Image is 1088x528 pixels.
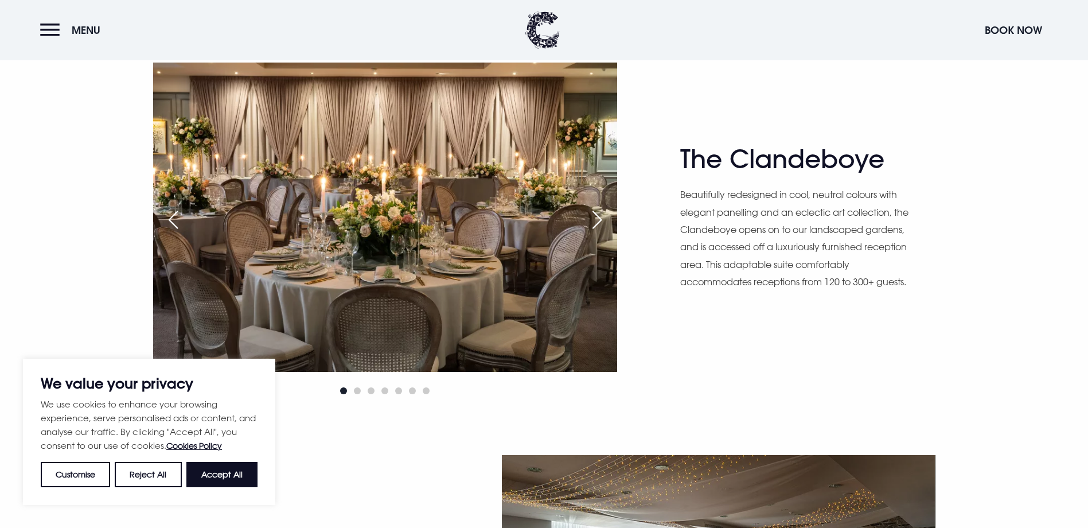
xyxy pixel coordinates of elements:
[41,397,258,453] p: We use cookies to enhance your browsing experience, serve personalised ads or content, and analys...
[115,462,181,487] button: Reject All
[525,11,560,49] img: Clandeboye Lodge
[979,18,1048,42] button: Book Now
[40,18,106,42] button: Menu
[41,376,258,390] p: We value your privacy
[159,207,188,232] div: Previous slide
[23,359,275,505] div: We value your privacy
[166,441,222,451] a: Cookies Policy
[583,207,611,232] div: Next slide
[153,63,617,372] img: Clandeboye-Suite-1.jpg
[617,63,1081,372] img: Luxury wedding suite at our Wedding Venue in Northern Ireland.
[368,387,375,394] span: Go to slide 3
[354,387,361,394] span: Go to slide 2
[395,387,402,394] span: Go to slide 5
[72,24,100,37] span: Menu
[423,387,430,394] span: Go to slide 7
[409,387,416,394] span: Go to slide 6
[41,462,110,487] button: Customise
[186,462,258,487] button: Accept All
[680,144,904,174] h2: The Clandeboye
[680,186,915,290] p: Beautifully redesigned in cool, neutral colours with elegant panelling and an eclectic art collec...
[340,387,347,394] span: Go to slide 1
[381,387,388,394] span: Go to slide 4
